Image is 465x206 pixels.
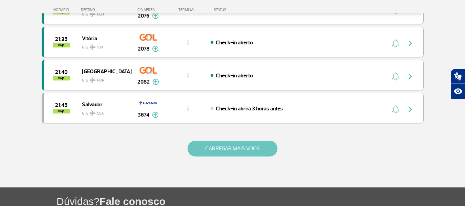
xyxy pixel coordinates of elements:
[187,72,190,79] span: 2
[406,39,414,47] img: seta-direita-painel-voo.svg
[451,84,465,99] button: Abrir recursos assistivos.
[53,43,70,47] span: hoje
[210,8,266,12] div: STATUS
[216,72,253,79] span: Check-in aberto
[451,69,465,84] button: Abrir tradutor de língua de sinais.
[166,8,210,12] div: TERMINAL
[392,105,399,113] img: sino-painel-voo.svg
[82,41,126,51] span: GIG
[152,79,159,85] img: mais-info-painel-voo.svg
[392,39,399,47] img: sino-painel-voo.svg
[90,44,96,50] img: destiny_airplane.svg
[53,76,70,80] span: hoje
[55,70,67,75] span: 2025-09-30 21:40:00
[152,112,159,118] img: mais-info-painel-voo.svg
[392,72,399,80] img: sino-painel-voo.svg
[138,111,149,119] span: 3674
[44,8,81,12] div: HORÁRIO
[82,34,126,43] span: Vitória
[406,72,414,80] img: seta-direita-painel-voo.svg
[81,8,131,12] div: DESTINO
[188,141,277,156] button: CARREGAR MAIS VOOS
[82,67,126,76] span: [GEOGRAPHIC_DATA]
[90,110,96,116] img: destiny_airplane.svg
[90,77,96,83] img: destiny_airplane.svg
[82,100,126,109] span: Salvador
[53,109,70,113] span: hoje
[187,105,190,112] span: 2
[216,105,283,112] span: Check-in abrirá 3 horas antes
[131,8,166,12] div: CIA AÉREA
[152,46,159,52] img: mais-info-painel-voo.svg
[138,45,149,53] span: 2078
[187,39,190,46] span: 2
[55,37,67,42] span: 2025-09-30 21:35:00
[82,107,126,117] span: GIG
[97,110,104,117] span: SSA
[137,78,150,86] span: 2082
[97,44,104,51] span: VIX
[97,77,104,84] span: FOR
[451,69,465,99] div: Plugin de acessibilidade da Hand Talk.
[406,105,414,113] img: seta-direita-painel-voo.svg
[82,74,126,84] span: GIG
[216,39,253,46] span: Check-in aberto
[55,103,67,108] span: 2025-09-30 21:45:00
